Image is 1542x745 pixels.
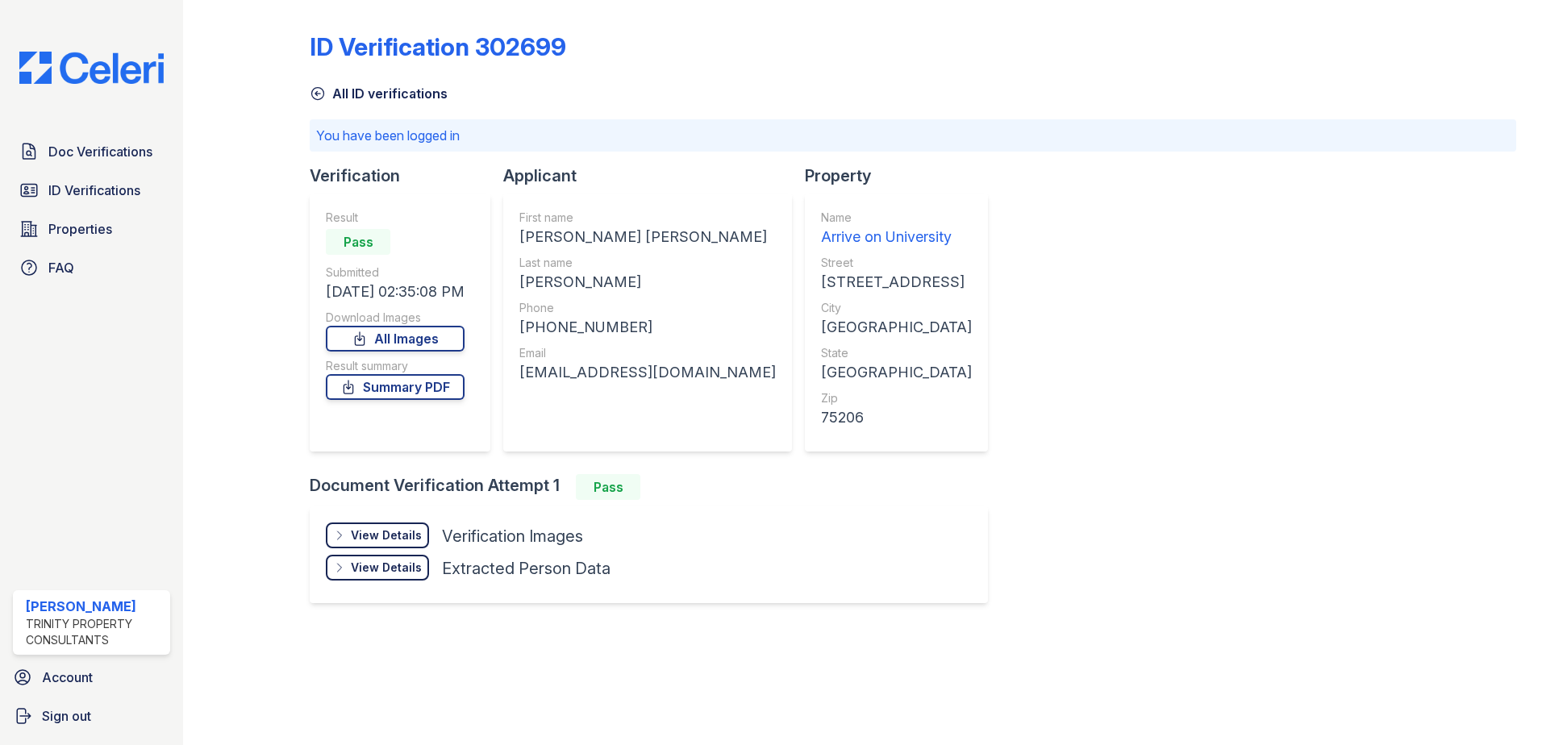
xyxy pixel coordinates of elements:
[326,310,465,326] div: Download Images
[821,300,972,316] div: City
[326,264,465,281] div: Submitted
[13,174,170,206] a: ID Verifications
[519,300,776,316] div: Phone
[13,213,170,245] a: Properties
[310,474,1001,500] div: Document Verification Attempt 1
[351,527,422,543] div: View Details
[821,210,972,226] div: Name
[48,181,140,200] span: ID Verifications
[351,560,422,576] div: View Details
[821,390,972,406] div: Zip
[310,84,448,103] a: All ID verifications
[316,126,1510,145] p: You have been logged in
[519,226,776,248] div: [PERSON_NAME] [PERSON_NAME]
[821,226,972,248] div: Arrive on University
[48,258,74,277] span: FAQ
[326,229,390,255] div: Pass
[326,374,465,400] a: Summary PDF
[519,210,776,226] div: First name
[576,474,640,500] div: Pass
[805,164,1001,187] div: Property
[326,210,465,226] div: Result
[42,668,93,687] span: Account
[13,135,170,168] a: Doc Verifications
[6,661,177,693] a: Account
[48,219,112,239] span: Properties
[821,255,972,271] div: Street
[26,616,164,648] div: Trinity Property Consultants
[326,281,465,303] div: [DATE] 02:35:08 PM
[26,597,164,616] div: [PERSON_NAME]
[442,557,611,580] div: Extracted Person Data
[821,316,972,339] div: [GEOGRAPHIC_DATA]
[310,32,566,61] div: ID Verification 302699
[6,52,177,84] img: CE_Logo_Blue-a8612792a0a2168367f1c8372b55b34899dd931a85d93a1a3d3e32e68fde9ad4.png
[821,271,972,293] div: [STREET_ADDRESS]
[42,706,91,726] span: Sign out
[48,142,152,161] span: Doc Verifications
[503,164,805,187] div: Applicant
[821,361,972,384] div: [GEOGRAPHIC_DATA]
[442,525,583,547] div: Verification Images
[310,164,503,187] div: Verification
[13,252,170,284] a: FAQ
[519,255,776,271] div: Last name
[519,345,776,361] div: Email
[519,361,776,384] div: [EMAIL_ADDRESS][DOMAIN_NAME]
[326,358,465,374] div: Result summary
[6,700,177,732] a: Sign out
[519,316,776,339] div: [PHONE_NUMBER]
[821,345,972,361] div: State
[326,326,465,352] a: All Images
[821,210,972,248] a: Name Arrive on University
[519,271,776,293] div: [PERSON_NAME]
[821,406,972,429] div: 75206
